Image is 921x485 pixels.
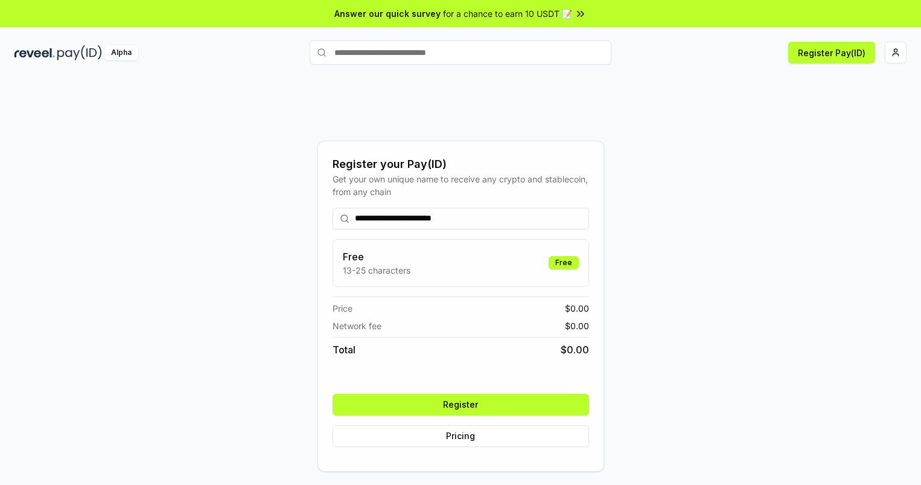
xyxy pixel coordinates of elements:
[343,264,410,277] p: 13-25 characters
[788,42,875,63] button: Register Pay(ID)
[561,342,589,357] span: $ 0.00
[549,256,579,269] div: Free
[565,320,589,332] span: $ 0.00
[443,7,572,20] span: for a chance to earn 10 USDT 📝
[333,394,589,416] button: Register
[334,7,441,20] span: Answer our quick survey
[343,249,410,264] h3: Free
[333,302,352,315] span: Price
[104,45,138,60] div: Alpha
[333,342,355,357] span: Total
[333,320,381,332] span: Network fee
[333,425,589,447] button: Pricing
[57,45,102,60] img: pay_id
[333,173,589,198] div: Get your own unique name to receive any crypto and stablecoin, from any chain
[333,156,589,173] div: Register your Pay(ID)
[565,302,589,315] span: $ 0.00
[14,45,55,60] img: reveel_dark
